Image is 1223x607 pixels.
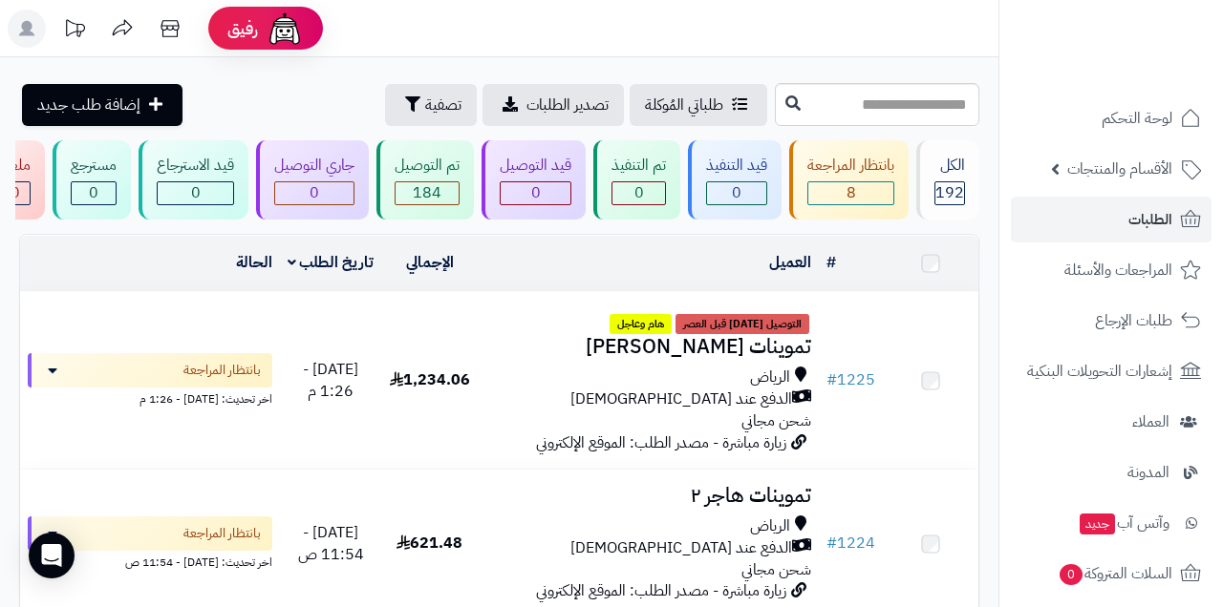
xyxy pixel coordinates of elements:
span: الدفع عند [DEMOGRAPHIC_DATA] [570,388,792,410]
a: قيد الاسترجاع 0 [135,140,252,220]
div: 0 [72,182,116,204]
button: تصفية [385,84,477,126]
span: شحن مجاني [741,558,811,581]
span: إشعارات التحويلات البنكية [1027,358,1172,385]
div: 0 [1,182,30,204]
a: بانتظار المراجعة 8 [785,140,912,220]
a: الإجمالي [406,251,454,274]
span: الطلبات [1128,206,1172,233]
a: قيد التنفيذ 0 [684,140,785,220]
div: مسترجع [71,155,117,177]
h3: تموينات [PERSON_NAME] [485,336,811,358]
span: الرياض [750,515,790,537]
a: تم التوصيل 184 [373,140,478,220]
span: السلات المتروكة [1058,560,1172,587]
span: [DATE] - 1:26 م [303,358,358,403]
div: 184 [396,182,459,204]
span: هام وعاجل [610,314,672,335]
span: رفيق [227,17,258,40]
a: السلات المتروكة0 [1011,551,1212,597]
a: # [826,251,836,274]
div: 0 [707,182,766,204]
span: 192 [935,181,964,204]
div: قيد التوصيل [500,155,571,177]
a: تصدير الطلبات [483,84,624,126]
span: طلبات الإرجاع [1095,307,1172,334]
span: العملاء [1132,408,1169,435]
span: 0 [191,181,201,204]
span: الأقسام والمنتجات [1067,156,1172,182]
a: تم التنفيذ 0 [590,140,684,220]
span: زيارة مباشرة - مصدر الطلب: الموقع الإلكتروني [536,579,786,602]
span: جديد [1080,513,1115,534]
span: زيارة مباشرة - مصدر الطلب: الموقع الإلكتروني [536,431,786,454]
div: تم التوصيل [395,155,460,177]
span: 0 [89,181,98,204]
span: بانتظار المراجعة [183,361,261,380]
a: المراجعات والأسئلة [1011,247,1212,293]
div: تم التنفيذ [611,155,666,177]
span: [DATE] - 11:54 ص [298,521,364,566]
a: الكل192 [912,140,983,220]
span: 0 [531,181,541,204]
a: تحديثات المنصة [51,10,98,52]
span: وآتس آب [1078,510,1169,536]
span: التوصيل [DATE] قبل العصر [676,314,809,335]
span: إضافة طلب جديد [37,94,140,116]
span: 8 [847,181,856,204]
a: وآتس آبجديد [1011,500,1212,546]
span: تصفية [425,94,461,116]
span: المراجعات والأسئلة [1064,257,1172,283]
a: تاريخ الطلب [288,251,375,274]
span: الدفع عند [DEMOGRAPHIC_DATA] [570,537,792,559]
a: إشعارات التحويلات البنكية [1011,348,1212,394]
a: مسترجع 0 [49,140,135,220]
span: المدونة [1127,459,1169,486]
a: الطلبات [1011,197,1212,242]
span: 0 [1060,564,1083,585]
div: 0 [612,182,665,204]
span: 0 [634,181,644,204]
a: #1225 [826,368,875,391]
div: جاري التوصيل [274,155,354,177]
span: 621.48 [397,532,462,555]
div: اخر تحديث: [DATE] - 11:54 ص [28,551,272,571]
a: طلبات الإرجاع [1011,298,1212,344]
h3: تموينات هاجر ٢ [485,485,811,507]
a: العملاء [1011,399,1212,445]
div: قيد الاسترجاع [157,155,234,177]
div: Open Intercom Messenger [29,533,75,578]
span: شحن مجاني [741,409,811,432]
a: طلباتي المُوكلة [630,84,767,126]
span: لوحة التحكم [1102,105,1172,132]
div: 8 [808,182,893,204]
span: # [826,368,837,391]
span: 0 [11,181,20,204]
span: 0 [732,181,741,204]
a: #1224 [826,532,875,555]
a: لوحة التحكم [1011,95,1212,141]
a: الحالة [236,251,272,274]
span: الرياض [750,366,790,388]
div: اخر تحديث: [DATE] - 1:26 م [28,387,272,408]
a: المدونة [1011,450,1212,495]
a: قيد التوصيل 0 [478,140,590,220]
a: العميل [769,251,811,274]
span: 184 [413,181,441,204]
a: إضافة طلب جديد [22,84,182,126]
div: الكل [934,155,965,177]
a: جاري التوصيل 0 [252,140,373,220]
div: 0 [275,182,354,204]
span: # [826,532,837,555]
div: قيد التنفيذ [706,155,767,177]
span: طلباتي المُوكلة [645,94,723,116]
span: بانتظار المراجعة [183,524,261,543]
div: بانتظار المراجعة [807,155,894,177]
div: 0 [501,182,570,204]
span: 1,234.06 [390,368,470,391]
span: تصدير الطلبات [526,94,609,116]
div: 0 [158,182,233,204]
span: 0 [310,181,319,204]
img: ai-face.png [266,10,304,48]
